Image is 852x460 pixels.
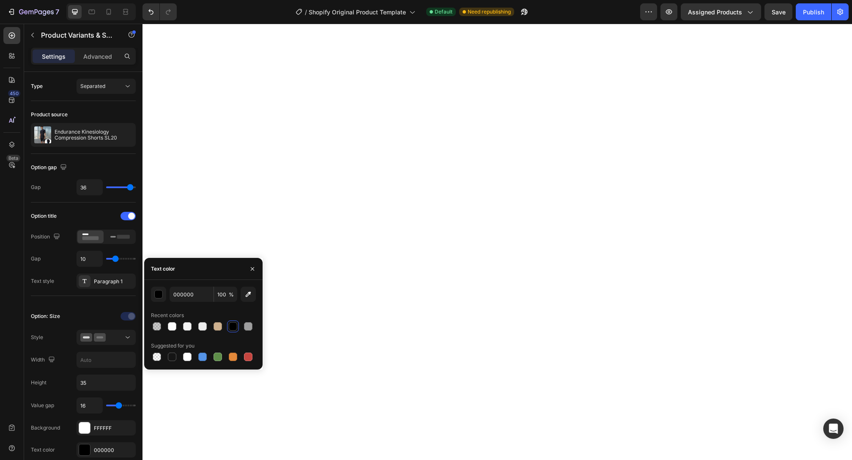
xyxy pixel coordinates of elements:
[80,83,105,89] span: Separated
[688,8,742,16] span: Assigned Products
[55,7,59,17] p: 7
[77,251,102,266] input: Auto
[142,24,852,460] iframe: Design area
[83,52,112,61] p: Advanced
[3,3,63,20] button: 7
[31,402,54,409] div: Value gap
[151,342,195,350] div: Suggested for you
[77,375,135,390] input: Auto
[34,126,51,143] img: product feature img
[803,8,824,16] div: Publish
[823,419,844,439] div: Open Intercom Messenger
[6,155,20,162] div: Beta
[764,3,792,20] button: Save
[8,90,20,97] div: 450
[94,424,134,432] div: FFFFFF
[151,265,175,273] div: Text color
[309,8,406,16] span: Shopify Original Product Template
[31,354,57,366] div: Width
[31,312,60,320] div: Option: Size
[77,180,102,195] input: Auto
[305,8,307,16] span: /
[55,129,132,141] p: Endurance Kinesiology Compression Shorts SL20
[31,212,57,220] div: Option title
[31,379,47,386] div: Height
[31,277,54,285] div: Text style
[31,334,43,341] div: Style
[772,8,786,16] span: Save
[31,162,68,173] div: Option gap
[229,291,234,298] span: %
[31,183,41,191] div: Gap
[142,3,177,20] div: Undo/Redo
[94,278,134,285] div: Paragraph 1
[468,8,511,16] span: Need republishing
[31,82,43,90] div: Type
[151,312,184,319] div: Recent colors
[681,3,761,20] button: Assigned Products
[435,8,452,16] span: Default
[77,352,135,367] input: Auto
[31,255,41,263] div: Gap
[42,52,66,61] p: Settings
[77,79,136,94] button: Separated
[31,231,62,243] div: Position
[41,30,113,40] p: Product Variants & Swatches
[31,111,68,118] div: Product source
[77,398,102,413] input: Auto
[94,446,134,454] div: 000000
[31,424,60,432] div: Background
[796,3,831,20] button: Publish
[31,446,55,454] div: Text color
[170,287,214,302] input: Eg: FFFFFF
